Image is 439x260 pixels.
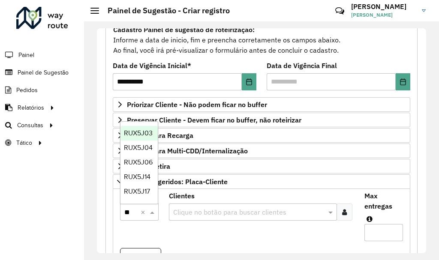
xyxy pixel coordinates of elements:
[124,144,153,151] span: RUX5J04
[113,143,410,158] a: Cliente para Multi-CDD/Internalização
[124,173,150,180] span: RUX5J14
[113,60,191,71] label: Data de Vigência Inicial
[364,191,403,211] label: Max entregas
[113,113,410,127] a: Preservar Cliente - Devem ficar no buffer, não roteirizar
[113,128,410,143] a: Cliente para Recarga
[17,121,43,130] span: Consultas
[351,3,415,11] h3: [PERSON_NAME]
[16,86,38,95] span: Pedidos
[351,11,415,19] span: [PERSON_NAME]
[113,97,410,112] a: Priorizar Cliente - Não podem ficar no buffer
[113,24,410,56] div: Informe a data de inicio, fim e preencha corretamente os campos abaixo. Ao final, você irá pré-vi...
[124,158,153,166] span: RUX5J06
[367,215,373,222] em: Máximo de clientes que serão colocados na mesma rota com os clientes informados
[331,2,349,20] a: Contato Rápido
[127,117,301,123] span: Preservar Cliente - Devem ficar no buffer, não roteirizar
[124,129,153,137] span: RUX5J03
[16,138,32,147] span: Tático
[18,103,44,112] span: Relatórios
[242,73,256,90] button: Choose Date
[120,121,158,204] ng-dropdown-panel: Options list
[99,6,230,15] h2: Painel de Sugestão - Criar registro
[169,191,195,201] label: Clientes
[127,178,228,185] span: Mapas Sugeridos: Placa-Cliente
[396,73,410,90] button: Choose Date
[18,68,69,77] span: Painel de Sugestão
[113,174,410,189] a: Mapas Sugeridos: Placa-Cliente
[113,159,410,173] a: Cliente Retira
[267,60,337,71] label: Data de Vigência Final
[127,132,193,139] span: Cliente para Recarga
[127,147,248,154] span: Cliente para Multi-CDD/Internalização
[18,51,34,60] span: Painel
[113,25,255,34] strong: Cadastro Painel de sugestão de roteirização:
[127,101,267,108] span: Priorizar Cliente - Não podem ficar no buffer
[124,188,150,195] span: RUX5J17
[141,207,148,217] span: Clear all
